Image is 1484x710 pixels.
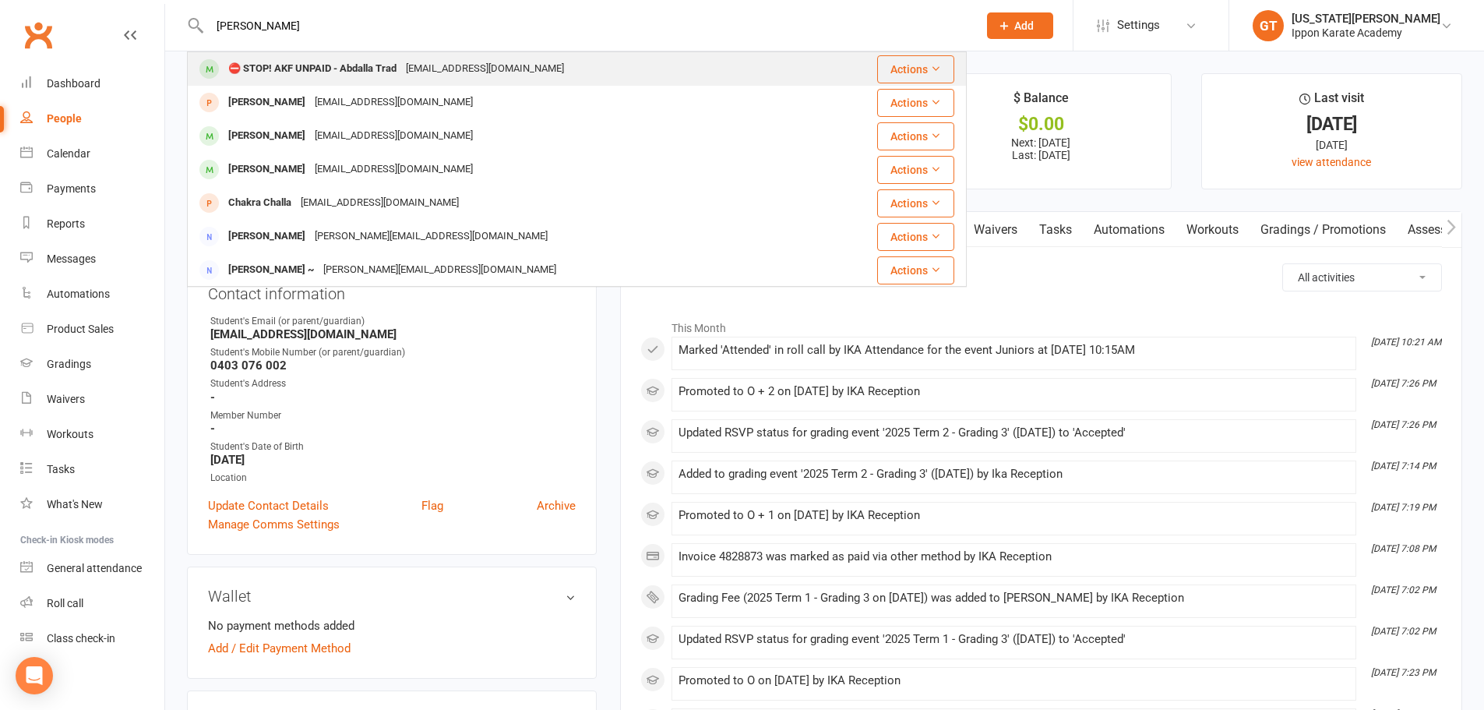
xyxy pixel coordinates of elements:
[47,182,96,195] div: Payments
[1371,667,1436,678] i: [DATE] 7:23 PM
[47,112,82,125] div: People
[877,256,954,284] button: Actions
[47,562,142,574] div: General attendance
[20,207,164,242] a: Reports
[877,223,954,251] button: Actions
[1292,12,1440,26] div: [US_STATE][PERSON_NAME]
[1371,502,1436,513] i: [DATE] 7:19 PM
[208,496,329,515] a: Update Contact Details
[210,359,576,373] strong: 0403 076 002
[210,314,576,329] div: Student's Email (or parent/guardian)
[877,156,954,184] button: Actions
[877,122,954,150] button: Actions
[1117,8,1160,43] span: Settings
[47,253,96,265] div: Messages
[208,515,340,534] a: Manage Comms Settings
[1028,212,1083,248] a: Tasks
[210,440,576,454] div: Student's Date of Birth
[47,632,115,645] div: Class check-in
[1292,156,1371,168] a: view attendance
[20,171,164,207] a: Payments
[20,347,164,382] a: Gradings
[1371,626,1436,637] i: [DATE] 7:02 PM
[20,586,164,621] a: Roll call
[679,592,1349,605] div: Grading Fee (2025 Term 1 - Grading 3 on [DATE]) was added to [PERSON_NAME] by IKA Reception
[925,116,1157,132] div: $0.00
[963,212,1028,248] a: Waivers
[679,550,1349,563] div: Invoice 4828873 was marked as paid via other method by IKA Reception
[47,393,85,405] div: Waivers
[640,263,1442,288] h3: Activity
[310,91,478,114] div: [EMAIL_ADDRESS][DOMAIN_NAME]
[20,487,164,522] a: What's New
[1371,543,1436,554] i: [DATE] 7:08 PM
[20,312,164,347] a: Product Sales
[310,225,552,248] div: [PERSON_NAME][EMAIL_ADDRESS][DOMAIN_NAME]
[208,588,576,605] h3: Wallet
[679,674,1349,687] div: Promoted to O on [DATE] by IKA Reception
[210,422,576,436] strong: -
[1014,19,1034,32] span: Add
[319,259,561,281] div: [PERSON_NAME][EMAIL_ADDRESS][DOMAIN_NAME]
[679,385,1349,398] div: Promoted to O + 2 on [DATE] by IKA Reception
[679,344,1349,357] div: Marked 'Attended' in roll call by IKA Attendance for the event Juniors at [DATE] 10:15AM
[20,551,164,586] a: General attendance kiosk mode
[1216,136,1447,154] div: [DATE]
[679,468,1349,481] div: Added to grading event '2025 Term 2 - Grading 3' ([DATE]) by Ika Reception
[679,633,1349,646] div: Updated RSVP status for grading event '2025 Term 1 - Grading 3' ([DATE]) to 'Accepted'
[208,279,576,302] h3: Contact information
[210,408,576,423] div: Member Number
[1371,419,1436,430] i: [DATE] 7:26 PM
[47,323,114,335] div: Product Sales
[47,597,83,609] div: Roll call
[47,498,103,510] div: What's New
[20,101,164,136] a: People
[1371,378,1436,389] i: [DATE] 7:26 PM
[1216,116,1447,132] div: [DATE]
[210,376,576,391] div: Student's Address
[679,426,1349,440] div: Updated RSVP status for grading event '2025 Term 2 - Grading 3' ([DATE]) to 'Accepted'
[47,463,75,475] div: Tasks
[296,192,464,214] div: [EMAIL_ADDRESS][DOMAIN_NAME]
[1371,585,1436,595] i: [DATE] 7:02 PM
[20,452,164,487] a: Tasks
[310,125,478,147] div: [EMAIL_ADDRESS][DOMAIN_NAME]
[877,89,954,117] button: Actions
[47,147,90,160] div: Calendar
[47,358,91,370] div: Gradings
[20,277,164,312] a: Automations
[1371,461,1436,472] i: [DATE] 7:14 PM
[208,639,351,658] a: Add / Edit Payment Method
[47,288,110,300] div: Automations
[679,509,1349,522] div: Promoted to O + 1 on [DATE] by IKA Reception
[210,345,576,360] div: Student's Mobile Number (or parent/guardian)
[1250,212,1397,248] a: Gradings / Promotions
[47,428,93,440] div: Workouts
[1253,10,1284,41] div: GT
[210,327,576,341] strong: [EMAIL_ADDRESS][DOMAIN_NAME]
[224,58,401,80] div: ⛔ STOP! AKF UNPAID - Abdalla Trad
[1176,212,1250,248] a: Workouts
[1299,88,1364,116] div: Last visit
[224,225,310,248] div: [PERSON_NAME]
[210,453,576,467] strong: [DATE]
[925,136,1157,161] p: Next: [DATE] Last: [DATE]
[421,496,443,515] a: Flag
[640,312,1442,337] li: This Month
[47,217,85,230] div: Reports
[877,189,954,217] button: Actions
[19,16,58,55] a: Clubworx
[20,382,164,417] a: Waivers
[310,158,478,181] div: [EMAIL_ADDRESS][DOMAIN_NAME]
[1371,337,1441,348] i: [DATE] 10:21 AM
[208,616,576,635] li: No payment methods added
[537,496,576,515] a: Archive
[210,390,576,404] strong: -
[1292,26,1440,40] div: Ippon Karate Academy
[20,417,164,452] a: Workouts
[210,471,576,486] div: Location
[987,12,1053,39] button: Add
[1013,88,1069,116] div: $ Balance
[224,125,310,147] div: [PERSON_NAME]
[20,242,164,277] a: Messages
